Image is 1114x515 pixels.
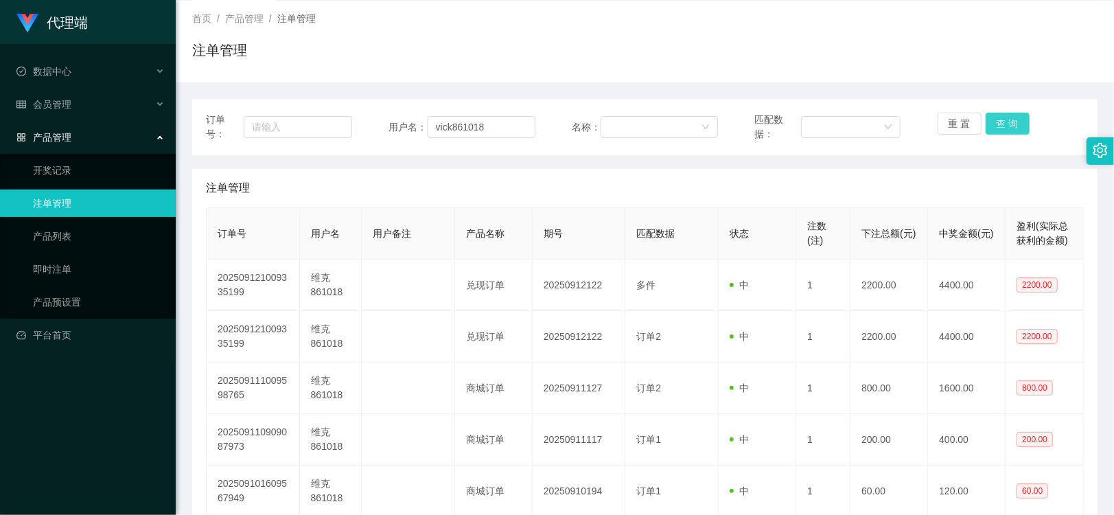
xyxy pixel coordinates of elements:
[388,120,427,135] span: 用户名：
[1017,432,1053,447] span: 200.00
[33,99,71,110] font: 会员管理
[739,434,749,445] font: 中
[796,363,850,414] td: 1
[300,311,362,363] td: 维克861018
[544,228,563,239] span: 期号
[373,228,411,239] span: 用户备注
[850,260,928,311] td: 2200.00
[192,13,211,24] span: 首页
[850,363,928,414] td: 800.00
[16,67,26,76] i: 图标： check-circle-o
[33,255,165,283] a: 即时注单
[269,13,272,24] span: /
[244,116,352,138] input: 请输入
[533,260,626,311] td: 20250912122
[16,321,165,349] a: 图标： 仪表板平台首页
[986,113,1030,135] button: 查 询
[636,434,661,445] span: 订单1
[1017,277,1057,293] span: 2200.00
[807,220,826,246] span: 注数(注)
[861,228,916,239] span: 下注总额(元)
[636,382,661,393] span: 订单2
[300,363,362,414] td: 维克861018
[207,311,300,363] td: 202509121009335199
[884,123,892,133] i: 图标： 向下
[754,113,801,141] span: 匹配数据：
[533,414,626,466] td: 20250911117
[928,414,1006,466] td: 400.00
[636,485,661,496] span: 订单1
[850,414,928,466] td: 200.00
[455,260,533,311] td: 兑现订单
[16,16,88,27] a: 代理端
[455,363,533,414] td: 商城订单
[300,260,362,311] td: 维克861018
[311,228,340,239] span: 用户名
[533,311,626,363] td: 20250912122
[1017,380,1053,396] span: 800.00
[217,13,220,24] span: /
[455,311,533,363] td: 兑现订单
[796,414,850,466] td: 1
[939,228,993,239] span: 中奖金额(元)
[739,485,749,496] font: 中
[1017,220,1068,246] span: 盈利(实际总获利的金额)
[730,228,749,239] span: 状态
[533,363,626,414] td: 20250911127
[47,1,88,45] h1: 代理端
[225,13,264,24] span: 产品管理
[33,222,165,250] a: 产品列表
[739,382,749,393] font: 中
[300,414,362,466] td: 维克861018
[1093,143,1108,158] i: 图标： 设置
[938,113,982,135] button: 重 置
[16,100,26,109] i: 图标： table
[636,228,675,239] span: 匹配数据
[206,113,244,141] span: 订单号：
[796,311,850,363] td: 1
[16,133,26,142] i: 图标： AppStore-O
[466,228,504,239] span: 产品名称
[636,279,655,290] span: 多件
[928,363,1006,414] td: 1600.00
[33,157,165,184] a: 开奖记录
[428,116,535,138] input: 请输入
[928,260,1006,311] td: 4400.00
[796,260,850,311] td: 1
[1017,329,1057,344] span: 2200.00
[739,279,749,290] font: 中
[206,180,250,196] span: 注单管理
[1017,483,1048,499] span: 60.00
[33,190,165,217] a: 注单管理
[33,132,71,143] font: 产品管理
[207,260,300,311] td: 202509121009335199
[33,288,165,316] a: 产品预设置
[636,331,661,342] span: 订单2
[218,228,246,239] span: 订单号
[455,414,533,466] td: 商城订单
[277,13,316,24] span: 注单管理
[207,363,300,414] td: 202509111009598765
[192,40,247,60] h1: 注单管理
[16,14,38,33] img: logo.9652507e.png
[207,414,300,466] td: 202509110909087973
[928,311,1006,363] td: 4400.00
[701,123,710,133] i: 图标： 向下
[739,331,749,342] font: 中
[850,311,928,363] td: 2200.00
[33,66,71,77] font: 数据中心
[572,120,601,135] span: 名称：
